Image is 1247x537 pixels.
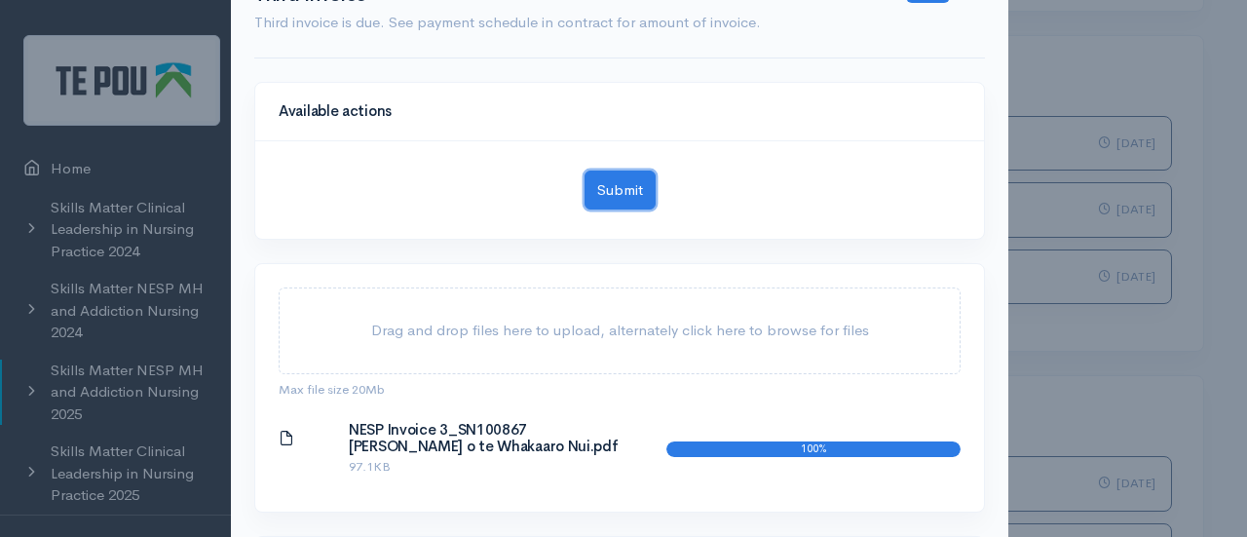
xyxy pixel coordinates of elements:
[666,441,961,457] span: 100%
[349,422,643,454] h4: NESP Invoice 3_SN100867 [PERSON_NAME] o te Whakaaro Nui.pdf
[254,12,950,34] p: Third invoice is due. See payment schedule in contract for amount of invoice.
[349,458,373,475] strong: 97.1
[279,374,961,400] div: Max file size 20Mb
[585,171,656,211] button: Submit
[349,457,643,477] p: KB
[371,321,869,339] span: Drag and drop files here to upload, alternately click here to browse for files
[279,103,961,120] h4: Available actions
